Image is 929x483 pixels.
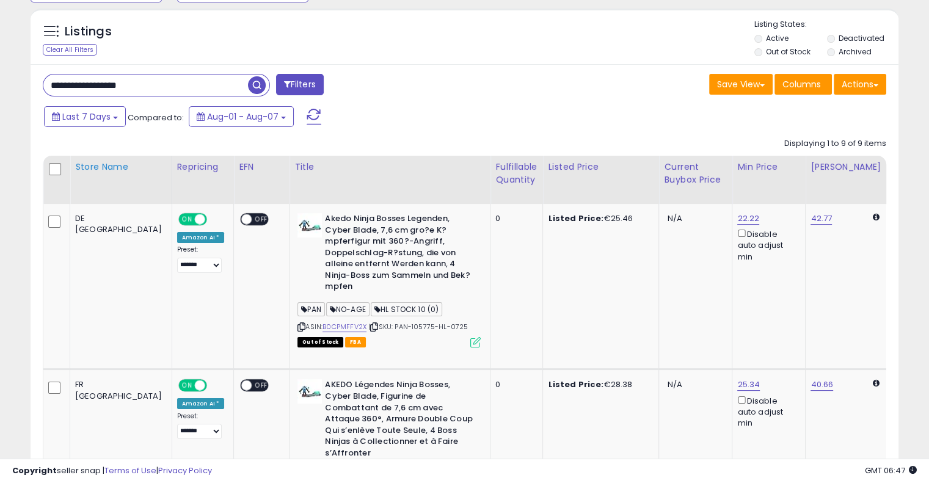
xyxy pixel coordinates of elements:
b: Akedo Ninja Bosses Legenden, Cyber Blade, 7,6 cm gro?e K?mpferfigur mit 360?-Angriff, Doppelschla... [325,213,473,296]
a: B0CPMFFV2X [322,322,366,332]
div: EFN [239,161,284,173]
span: OFF [252,214,271,225]
img: 41CFzXBbRQL._SL40_.jpg [297,379,322,404]
div: Title [294,161,485,173]
span: N/A [667,212,682,224]
button: Actions [834,74,886,95]
div: Listed Price [548,161,654,173]
b: Listed Price: [548,379,603,390]
span: ON [180,214,195,225]
span: PAN [297,302,325,316]
span: NO-AGE [326,302,370,316]
img: 41CFzXBbRQL._SL40_.jpg [297,213,322,238]
span: FBA [345,337,366,347]
span: Columns [782,78,821,90]
a: 42.77 [811,212,832,225]
a: 25.34 [737,379,760,391]
label: Archived [838,46,871,57]
b: AKEDO Légendes Ninja Bosses, Cyber Blade, Figurine de Combattant de 7,6 cm avec Attaque 360°, Arm... [325,379,473,462]
div: €28.38 [548,379,649,390]
a: Privacy Policy [158,465,212,476]
div: Preset: [177,412,225,440]
span: 2025-08-15 06:47 GMT [865,465,917,476]
div: Clear All Filters [43,44,97,56]
button: Save View [709,74,773,95]
h5: Listings [65,23,112,40]
button: Aug-01 - Aug-07 [189,106,294,127]
div: Amazon AI * [177,232,225,243]
span: Last 7 Days [62,111,111,123]
div: 0 [495,213,533,224]
div: Preset: [177,245,225,273]
div: Repricing [177,161,229,173]
label: Deactivated [838,33,884,43]
div: Min Price [737,161,800,173]
div: Amazon AI * [177,398,225,409]
span: Compared to: [128,112,184,123]
div: [PERSON_NAME] [811,161,883,173]
span: ON [180,380,195,391]
label: Active [766,33,789,43]
div: DE [GEOGRAPHIC_DATA] [75,213,162,235]
div: Current Buybox Price [664,161,727,186]
span: All listings that are currently out of stock and unavailable for purchase on Amazon [297,337,343,347]
span: OFF [205,380,224,391]
span: | SKU: PAN-105775-HL-0725 [368,322,468,332]
div: ASIN: [297,213,481,346]
a: 22.22 [737,212,759,225]
button: Last 7 Days [44,106,126,127]
span: Aug-01 - Aug-07 [207,111,279,123]
div: FR [GEOGRAPHIC_DATA] [75,379,162,401]
strong: Copyright [12,465,57,476]
div: 0 [495,379,533,390]
button: Columns [774,74,832,95]
span: HL STOCK 10 (0) [371,302,442,316]
b: Listed Price: [548,212,603,224]
span: N/A [667,379,682,390]
span: OFF [205,214,224,225]
div: Disable auto adjust min [737,394,796,429]
label: Out of Stock [766,46,811,57]
p: Listing States: [754,19,898,31]
span: OFF [252,380,271,391]
a: 40.66 [811,379,833,391]
button: Filters [276,74,324,95]
div: Store Name [75,161,167,173]
div: €25.46 [548,213,649,224]
div: seller snap | | [12,465,212,477]
a: Terms of Use [104,465,156,476]
div: Disable auto adjust min [737,227,796,263]
div: Fulfillable Quantity [495,161,537,186]
div: Displaying 1 to 9 of 9 items [784,138,886,150]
